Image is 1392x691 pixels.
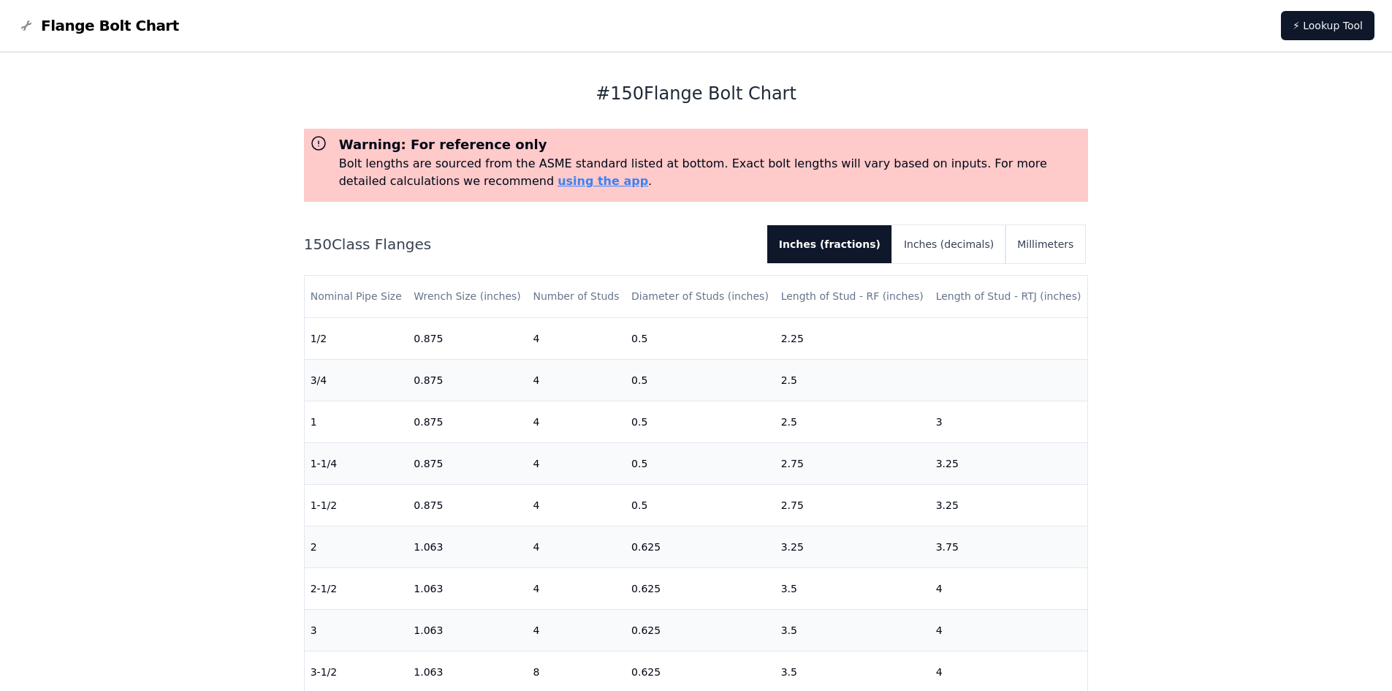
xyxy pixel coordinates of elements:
[625,442,775,484] td: 0.5
[527,401,625,442] td: 4
[625,526,775,567] td: 0.625
[408,317,527,359] td: 0.875
[930,401,1088,442] td: 3
[527,567,625,609] td: 4
[408,484,527,526] td: 0.875
[558,174,648,188] a: using the app
[625,567,775,609] td: 0.625
[625,276,775,317] th: Diameter of Studs (inches)
[775,442,930,484] td: 2.75
[527,526,625,567] td: 4
[892,225,1005,263] button: Inches (decimals)
[408,609,527,651] td: 1.063
[775,359,930,401] td: 2.5
[1281,11,1374,40] a: ⚡ Lookup Tool
[305,609,408,651] td: 3
[625,609,775,651] td: 0.625
[775,317,930,359] td: 2.25
[408,442,527,484] td: 0.875
[18,15,179,36] a: Flange Bolt Chart LogoFlange Bolt Chart
[305,359,408,401] td: 3/4
[930,276,1088,317] th: Length of Stud - RTJ (inches)
[339,135,1083,155] h3: Warning: For reference only
[305,567,408,609] td: 2-1/2
[305,442,408,484] td: 1-1/4
[408,359,527,401] td: 0.875
[408,526,527,567] td: 1.063
[775,401,930,442] td: 2.5
[41,15,179,36] span: Flange Bolt Chart
[18,17,35,34] img: Flange Bolt Chart Logo
[305,484,408,526] td: 1-1/2
[527,609,625,651] td: 4
[930,609,1088,651] td: 4
[625,401,775,442] td: 0.5
[775,484,930,526] td: 2.75
[305,276,408,317] th: Nominal Pipe Size
[527,359,625,401] td: 4
[527,442,625,484] td: 4
[930,567,1088,609] td: 4
[775,526,930,567] td: 3.25
[775,609,930,651] td: 3.5
[304,234,756,254] h2: 150 Class Flanges
[930,526,1088,567] td: 3.75
[304,82,1089,105] h1: # 150 Flange Bolt Chart
[930,442,1088,484] td: 3.25
[527,484,625,526] td: 4
[775,276,930,317] th: Length of Stud - RF (inches)
[339,155,1083,190] p: Bolt lengths are sourced from the ASME standard listed at bottom. Exact bolt lengths will vary ba...
[625,484,775,526] td: 0.5
[775,567,930,609] td: 3.5
[408,401,527,442] td: 0.875
[305,317,408,359] td: 1/2
[625,317,775,359] td: 0.5
[1005,225,1085,263] button: Millimeters
[930,484,1088,526] td: 3.25
[625,359,775,401] td: 0.5
[305,401,408,442] td: 1
[408,276,527,317] th: Wrench Size (inches)
[408,567,527,609] td: 1.063
[305,526,408,567] td: 2
[527,317,625,359] td: 4
[527,276,625,317] th: Number of Studs
[767,225,892,263] button: Inches (fractions)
